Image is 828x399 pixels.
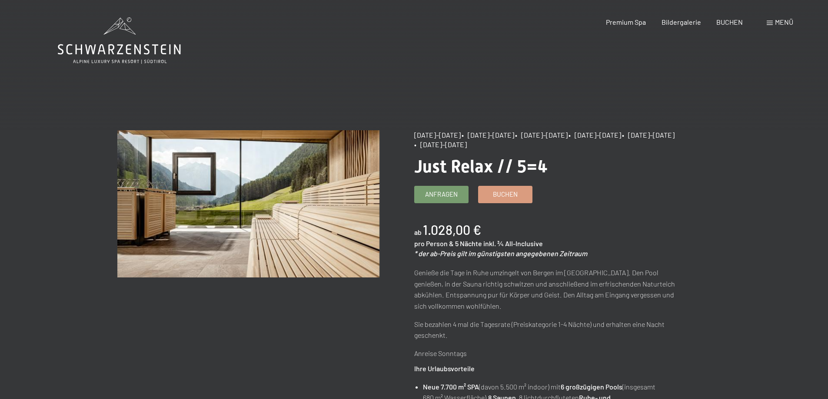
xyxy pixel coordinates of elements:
a: BUCHEN [716,18,743,26]
span: Just Relax // 5=4 [414,156,548,177]
img: Just Relax // 5=4 [117,130,379,277]
p: Sie bezahlen 4 mal die Tagesrate (Preiskategorie 1-4 Nächte) und erhalten eine Nacht geschenkt. [414,319,676,341]
a: Premium Spa [606,18,646,26]
strong: Ihre Urlaubsvorteile [414,364,475,373]
span: • [DATE]–[DATE] [515,131,568,139]
span: ab [414,228,422,236]
p: Anreise Sonntags [414,348,676,359]
span: Menü [775,18,793,26]
span: Buchen [493,190,518,199]
a: Buchen [479,186,532,203]
strong: Neue 7.700 m² SPA [423,383,479,391]
em: * der ab-Preis gilt im günstigsten angegebenen Zeitraum [414,249,587,257]
span: [DATE]–[DATE] [414,131,461,139]
span: inkl. ¾ All-Inclusive [483,239,543,247]
span: • [DATE]–[DATE] [462,131,514,139]
a: Anfragen [415,186,468,203]
span: 5 Nächte [455,239,482,247]
b: 1.028,00 € [423,222,481,237]
span: • [DATE]–[DATE] [622,131,675,139]
span: • [DATE]–[DATE] [414,140,467,148]
p: Genieße die Tage in Ruhe umzingelt von Bergen im [GEOGRAPHIC_DATA]. Den Pool genießen, in der Sau... [414,267,676,311]
span: • [DATE]–[DATE] [569,131,621,139]
span: Anfragen [425,190,458,199]
span: pro Person & [414,239,454,247]
a: Bildergalerie [662,18,701,26]
strong: 6 großzügigen Pools [561,383,622,391]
